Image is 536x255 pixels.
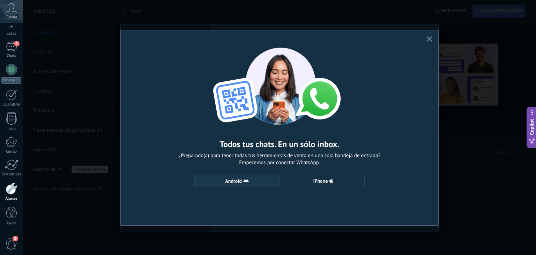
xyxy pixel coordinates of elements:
[1,197,22,201] div: Ajustes
[6,15,17,20] span: Cuenta
[194,175,280,187] button: Android
[219,139,339,150] h2: Todos tus chats. En un sólo inbox.
[282,175,365,187] button: iPhone
[1,127,22,131] div: Listas
[528,119,535,135] span: Copilot
[1,54,22,58] div: Chats
[1,102,22,107] div: Calendario
[203,41,356,125] img: wa-lite-select-device.png
[1,150,22,154] div: Correo
[179,152,380,166] span: ¿Preparado(a) para tener todas tus herramientas de venta en una sola bandeja de entrada? Empecemo...
[14,41,20,46] span: 7
[1,31,22,36] div: Leads
[1,221,22,226] div: Ayuda
[1,77,21,84] div: WhatsApp
[313,178,328,183] span: iPhone
[13,236,18,241] span: 2
[1,172,22,177] div: Estadísticas
[225,178,241,183] span: Android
